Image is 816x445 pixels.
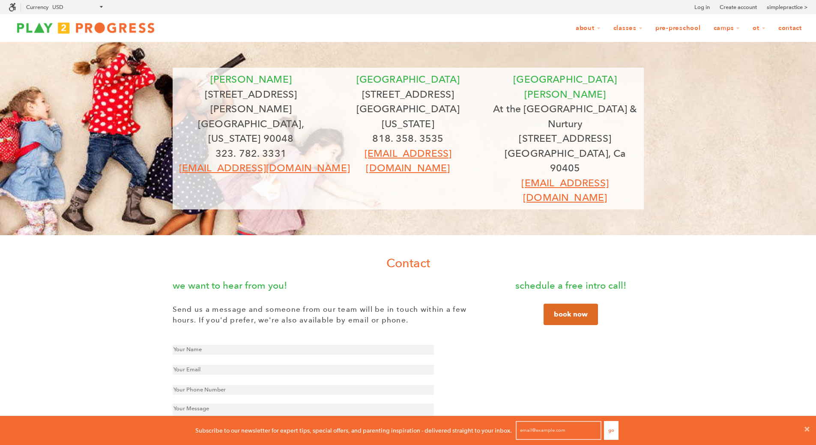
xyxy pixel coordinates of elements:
[708,20,746,36] a: Camps
[608,20,648,36] a: Classes
[513,73,617,100] font: [GEOGRAPHIC_DATA][PERSON_NAME]
[173,278,481,293] p: we want to hear from you!
[521,177,608,204] a: [EMAIL_ADDRESS][DOMAIN_NAME]
[493,146,637,176] p: [GEOGRAPHIC_DATA], Ca 90405
[179,116,323,146] p: [GEOGRAPHIC_DATA], [US_STATE] 90048
[498,278,644,293] p: schedule a free intro call!
[195,426,512,435] p: Subscribe to our newsletter for expert tips, special offers, and parenting inspiration - delivere...
[650,20,706,36] a: Pre-Preschool
[544,304,598,325] a: book now
[26,4,48,10] label: Currency
[493,102,637,131] p: At the [GEOGRAPHIC_DATA] & Nurtury
[173,365,434,375] input: Your Email
[356,73,460,85] span: [GEOGRAPHIC_DATA]
[570,20,606,36] a: About
[516,421,601,440] input: email@example.com
[179,162,350,174] a: [EMAIL_ADDRESS][DOMAIN_NAME]
[210,73,292,85] font: [PERSON_NAME]
[720,3,757,12] a: Create account
[336,87,480,102] p: [STREET_ADDRESS]
[9,19,163,36] img: Play2Progress logo
[173,304,481,326] p: Send us a message and someone from our team will be in touch within a few hours. If you'd prefer,...
[173,385,434,395] input: Your Phone Number
[773,20,807,36] a: Contact
[336,102,480,131] p: [GEOGRAPHIC_DATA][US_STATE]
[365,147,451,174] a: [EMAIL_ADDRESS][DOMAIN_NAME]
[179,87,323,116] p: [STREET_ADDRESS][PERSON_NAME]
[604,421,619,440] button: Go
[694,3,710,12] a: Log in
[493,131,637,146] p: [STREET_ADDRESS]
[747,20,771,36] a: OT
[336,131,480,146] p: 818. 358. 3535
[173,345,434,355] input: Your Name
[767,3,807,12] a: simplepractice >
[179,146,323,161] p: 323. 782. 3331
